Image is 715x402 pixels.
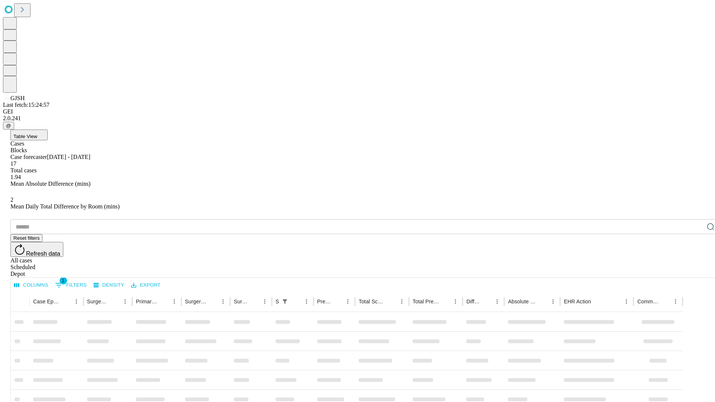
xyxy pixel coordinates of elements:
div: EHR Action [564,299,591,304]
button: Menu [492,296,502,307]
button: Sort [440,296,450,307]
button: Reset filters [10,234,42,242]
button: @ [3,122,14,130]
button: Show filters [280,296,290,307]
button: Sort [592,296,602,307]
span: 1 [60,277,67,284]
span: Last fetch: 15:24:57 [3,102,50,108]
button: Density [92,280,126,291]
div: Surgery Name [185,299,207,304]
button: Sort [332,296,343,307]
button: Sort [386,296,397,307]
button: Export [129,280,162,291]
div: Primary Service [136,299,158,304]
span: Refresh data [26,251,60,257]
span: Total cases [10,167,36,173]
button: Menu [120,296,130,307]
button: Table View [10,130,48,140]
span: Table View [13,134,37,139]
div: Scheduled In Room Duration [276,299,279,304]
span: [DATE] - [DATE] [47,154,90,160]
button: Menu [621,296,632,307]
button: Sort [660,296,670,307]
span: 1.94 [10,174,21,180]
span: Reset filters [13,235,39,241]
button: Menu [260,296,270,307]
div: Total Scheduled Duration [359,299,385,304]
button: Menu [343,296,353,307]
span: 2 [10,197,13,203]
div: GEI [3,108,712,115]
button: Menu [218,296,228,307]
div: Case Epic Id [33,299,60,304]
button: Menu [670,296,681,307]
button: Select columns [12,280,50,291]
span: 17 [10,160,16,167]
button: Sort [109,296,120,307]
div: Difference [466,299,481,304]
button: Sort [537,296,548,307]
button: Menu [301,296,312,307]
div: Total Predicted Duration [413,299,439,304]
button: Sort [482,296,492,307]
button: Sort [159,296,169,307]
div: Surgery Date [234,299,248,304]
button: Menu [450,296,461,307]
span: @ [6,123,11,128]
button: Show filters [53,279,89,291]
button: Menu [71,296,82,307]
div: Absolute Difference [508,299,537,304]
button: Menu [397,296,407,307]
span: Mean Absolute Difference (mins) [10,181,90,187]
button: Sort [207,296,218,307]
button: Menu [169,296,179,307]
div: Comments [637,299,659,304]
button: Sort [291,296,301,307]
button: Sort [61,296,71,307]
button: Refresh data [10,242,63,257]
button: Sort [249,296,260,307]
span: Case forecaster [10,154,47,160]
span: GJSH [10,95,25,101]
div: 1 active filter [280,296,290,307]
div: Predicted In Room Duration [317,299,332,304]
div: Surgeon Name [87,299,109,304]
span: Mean Daily Total Difference by Room (mins) [10,203,120,210]
div: 2.0.241 [3,115,712,122]
button: Menu [548,296,558,307]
